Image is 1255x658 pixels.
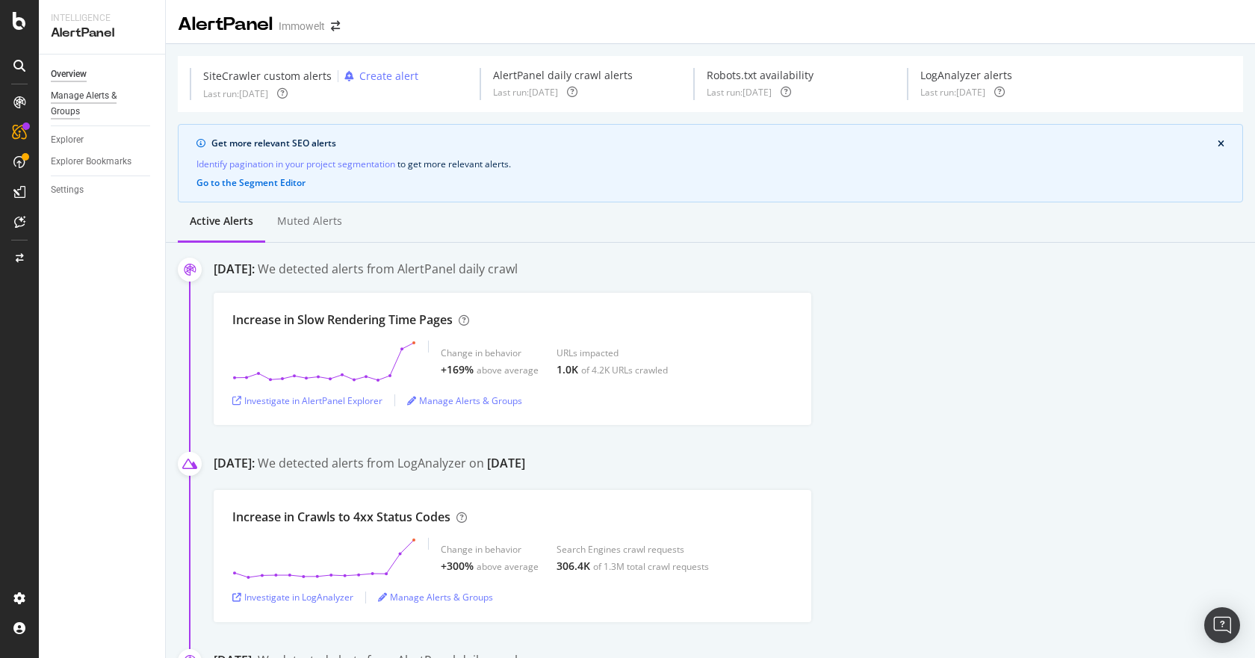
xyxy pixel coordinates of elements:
[203,87,268,100] div: Last run: [DATE]
[51,154,155,170] a: Explorer Bookmarks
[258,455,525,475] div: We detected alerts from LogAnalyzer on
[190,214,253,229] div: Active alerts
[232,591,353,603] a: Investigate in LogAnalyzer
[51,154,131,170] div: Explorer Bookmarks
[493,86,558,99] div: Last run: [DATE]
[359,69,418,84] div: Create alert
[214,455,255,475] div: [DATE]:
[707,68,814,83] div: Robots.txt availability
[51,132,155,148] a: Explorer
[196,156,1224,172] div: to get more relevant alerts .
[51,12,153,25] div: Intelligence
[1204,607,1240,643] div: Open Intercom Messenger
[407,388,522,412] button: Manage Alerts & Groups
[51,88,155,120] a: Manage Alerts & Groups
[557,543,709,556] div: Search Engines crawl requests
[232,311,453,329] div: Increase in Slow Rendering Time Pages
[557,362,578,377] div: 1.0K
[196,156,395,172] a: Identify pagination in your project segmentation
[196,178,306,188] button: Go to the Segment Editor
[51,66,155,82] a: Overview
[920,86,985,99] div: Last run: [DATE]
[378,586,493,609] button: Manage Alerts & Groups
[232,509,450,526] div: Increase in Crawls to 4xx Status Codes
[51,132,84,148] div: Explorer
[211,137,1218,150] div: Get more relevant SEO alerts
[51,25,153,42] div: AlertPanel
[232,394,382,407] a: Investigate in AlertPanel Explorer
[441,559,474,574] div: +300%
[441,362,474,377] div: +169%
[331,21,340,31] div: arrow-right-arrow-left
[378,591,493,603] a: Manage Alerts & Groups
[232,586,353,609] button: Investigate in LogAnalyzer
[232,388,382,412] button: Investigate in AlertPanel Explorer
[338,68,418,84] button: Create alert
[51,66,87,82] div: Overview
[214,261,255,278] div: [DATE]:
[178,124,1243,202] div: info banner
[203,69,332,84] div: SiteCrawler custom alerts
[487,455,525,472] div: [DATE]
[707,86,772,99] div: Last run: [DATE]
[593,560,709,573] div: of 1.3M total crawl requests
[51,182,155,198] a: Settings
[178,12,273,37] div: AlertPanel
[407,394,522,407] a: Manage Alerts & Groups
[441,543,539,556] div: Change in behavior
[258,261,518,278] div: We detected alerts from AlertPanel daily crawl
[51,88,140,120] div: Manage Alerts & Groups
[557,559,590,574] div: 306.4K
[493,68,633,83] div: AlertPanel daily crawl alerts
[581,364,668,376] div: of 4.2K URLs crawled
[441,347,539,359] div: Change in behavior
[477,560,539,573] div: above average
[920,68,1012,83] div: LogAnalyzer alerts
[1214,136,1228,152] button: close banner
[477,364,539,376] div: above average
[557,347,668,359] div: URLs impacted
[279,19,325,34] div: Immowelt
[51,182,84,198] div: Settings
[277,214,342,229] div: Muted alerts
